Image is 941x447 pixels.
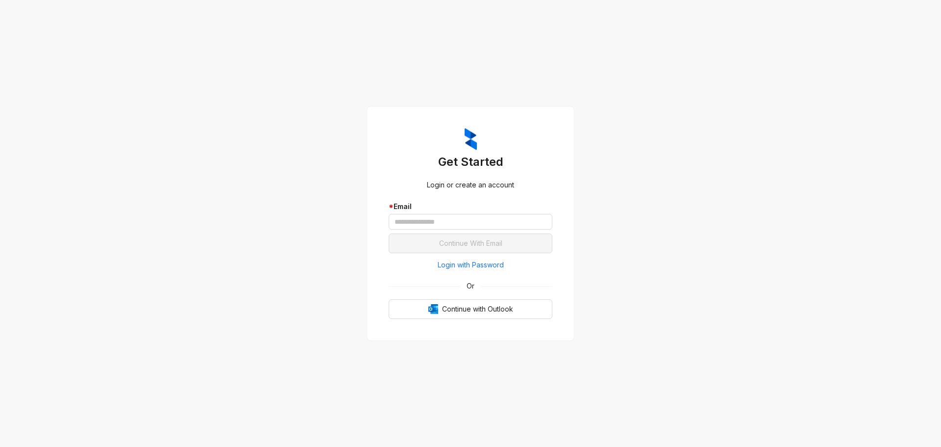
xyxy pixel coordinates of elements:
[389,154,552,170] h3: Get Started
[442,304,513,315] span: Continue with Outlook
[460,281,481,291] span: Or
[389,234,552,253] button: Continue With Email
[465,128,477,151] img: ZumaIcon
[428,304,438,314] img: Outlook
[389,257,552,273] button: Login with Password
[438,260,504,270] span: Login with Password
[389,201,552,212] div: Email
[389,299,552,319] button: OutlookContinue with Outlook
[389,180,552,190] div: Login or create an account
